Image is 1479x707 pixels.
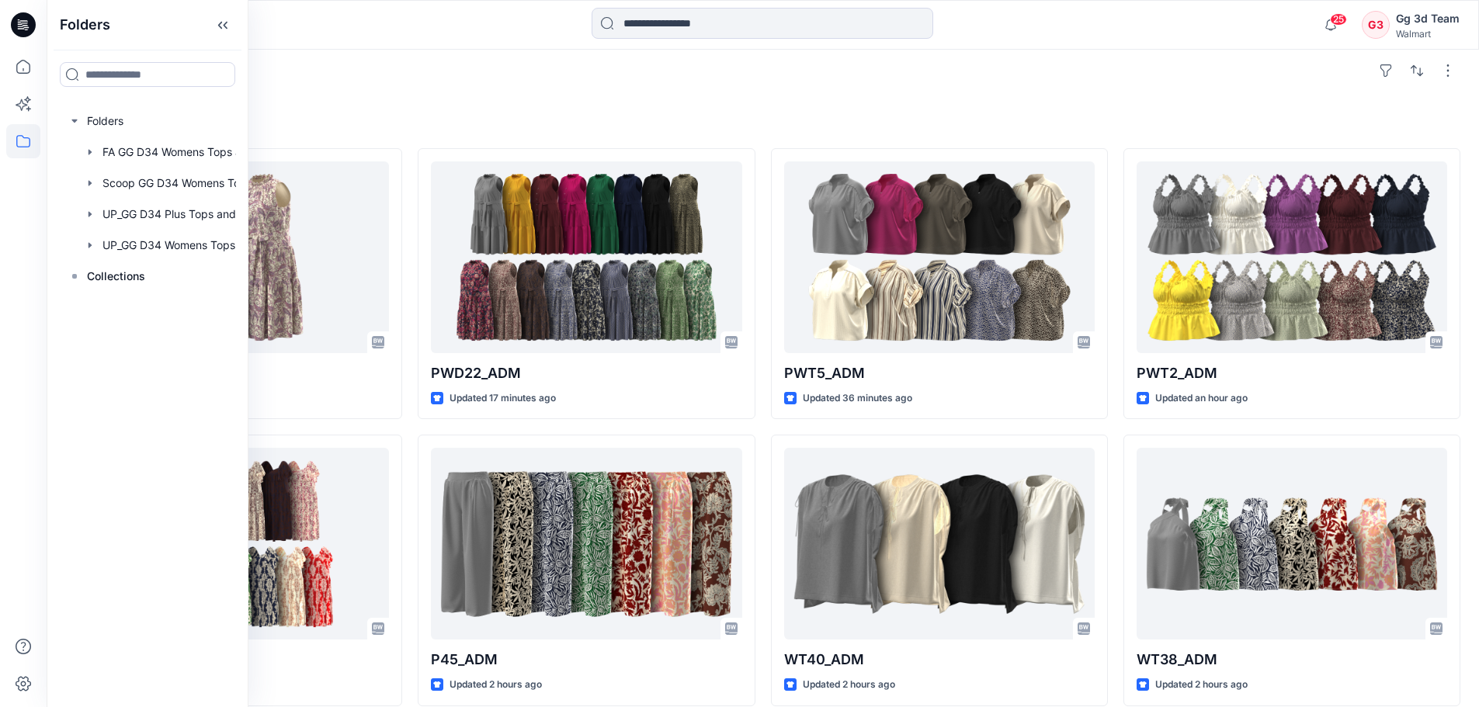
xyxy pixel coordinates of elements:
p: Collections [87,267,145,286]
a: WT38_ADM [1137,448,1447,639]
p: PWT2_ADM [1137,362,1447,384]
p: PWT5_ADM [784,362,1095,384]
div: G3 [1362,11,1390,39]
p: Updated 2 hours ago [450,677,542,693]
p: P45_ADM [431,649,741,671]
p: Updated an hour ago [1155,390,1248,407]
a: WT40_ADM [784,448,1095,639]
p: PWD22_ADM [431,362,741,384]
p: Updated 17 minutes ago [450,390,556,407]
a: PWD22_ADM [431,161,741,353]
h4: Styles [65,114,1460,133]
a: P45_ADM [431,448,741,639]
div: Walmart [1396,28,1460,40]
a: PWT2_ADM [1137,161,1447,353]
p: WT38_ADM [1137,649,1447,671]
p: Updated 36 minutes ago [803,390,912,407]
a: PWT5_ADM [784,161,1095,353]
div: Gg 3d Team [1396,9,1460,28]
p: Updated 2 hours ago [1155,677,1248,693]
p: WT40_ADM [784,649,1095,671]
p: Updated 2 hours ago [803,677,895,693]
span: 25 [1330,13,1347,26]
